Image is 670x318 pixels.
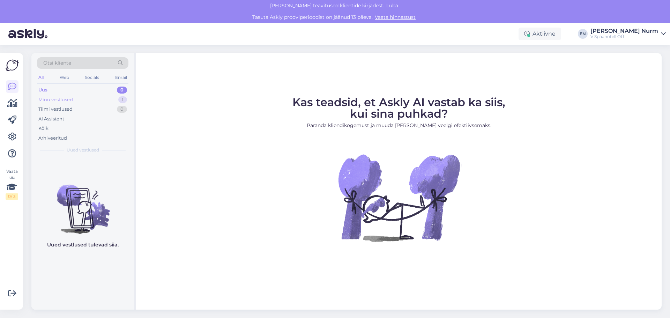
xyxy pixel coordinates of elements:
[373,14,418,20] a: Vaata hinnastust
[292,122,505,129] p: Paranda kliendikogemust ja muuda [PERSON_NAME] veelgi efektiivsemaks.
[38,87,47,94] div: Uus
[590,28,666,39] a: [PERSON_NAME] NurmV Spaahotell OÜ
[336,135,462,260] img: No Chat active
[114,73,128,82] div: Email
[117,87,127,94] div: 0
[47,241,119,249] p: Uued vestlused tulevad siia.
[38,125,49,132] div: Kõik
[37,73,45,82] div: All
[58,73,70,82] div: Web
[590,34,658,39] div: V Spaahotell OÜ
[38,135,67,142] div: Arhiveeritud
[31,172,134,235] img: No chats
[38,96,73,103] div: Minu vestlused
[6,59,19,72] img: Askly Logo
[519,28,561,40] div: Aktiivne
[6,168,18,200] div: Vaata siia
[38,116,64,123] div: AI Assistent
[6,193,18,200] div: 0 / 3
[118,96,127,103] div: 1
[83,73,100,82] div: Socials
[117,106,127,113] div: 0
[38,106,73,113] div: Tiimi vestlused
[384,2,400,9] span: Luba
[43,59,71,67] span: Otsi kliente
[590,28,658,34] div: [PERSON_NAME] Nurm
[292,95,505,120] span: Kas teadsid, et Askly AI vastab ka siis, kui sina puhkad?
[67,147,99,153] span: Uued vestlused
[578,29,588,39] div: EN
